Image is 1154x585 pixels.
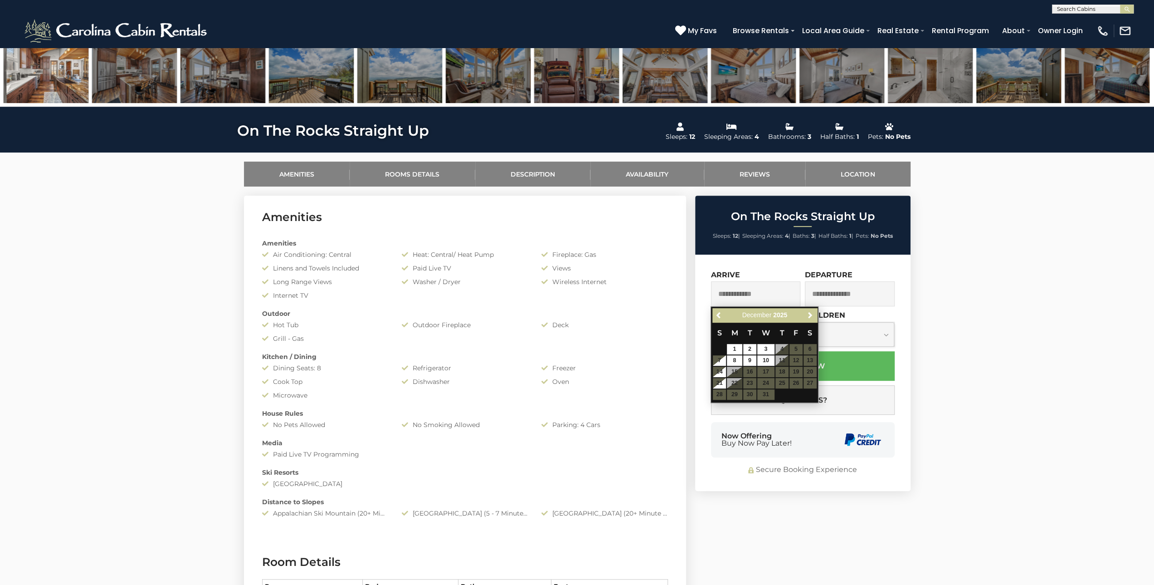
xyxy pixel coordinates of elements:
[92,46,177,103] img: 167946769
[727,344,742,354] a: 1
[623,46,707,103] img: 167946771
[804,310,816,321] a: Next
[395,250,535,259] div: Heat: Central/ Heat Pump
[856,232,869,239] span: Pets:
[269,46,354,103] img: 168624540
[799,46,884,103] img: 167946777
[535,250,674,259] div: Fireplace: Gas
[811,232,814,239] strong: 3
[395,364,535,373] div: Refrigerator
[927,23,993,39] a: Rental Program
[798,23,869,39] a: Local Area Guide
[713,367,726,377] a: 14
[711,46,796,103] img: 167946776
[255,450,395,459] div: Paid Live TV Programming
[793,230,816,242] li: |
[395,420,535,429] div: No Smoking Allowed
[1119,25,1131,37] img: mail-regular-white.png
[742,230,790,242] li: |
[742,311,772,319] span: December
[742,232,784,239] span: Sleeping Areas:
[395,277,535,286] div: Washer / Dryer
[255,391,395,400] div: Microwave
[255,239,675,248] div: Amenities
[733,232,738,239] strong: 12
[255,250,395,259] div: Air Conditioning: Central
[1065,46,1149,103] img: 167946780
[713,378,726,388] a: 21
[180,46,265,103] img: 167946765
[849,232,852,239] strong: 1
[244,162,350,187] a: Amenities
[395,320,535,329] div: Outdoor Fireplace
[535,277,674,286] div: Wireless Internet
[688,25,717,36] span: My Favs
[727,355,742,366] a: 8
[255,309,675,318] div: Outdoor
[721,433,792,447] div: Now Offering
[779,329,784,337] span: Thursday
[731,329,738,337] span: Monday
[743,355,756,366] a: 9
[255,277,395,286] div: Long Range Views
[1033,23,1087,39] a: Owner Login
[255,320,395,329] div: Hot Tub
[255,291,395,300] div: Internet TV
[23,17,211,44] img: White-1-2.png
[713,355,726,366] a: 7
[757,344,774,354] a: 3
[535,509,674,518] div: [GEOGRAPHIC_DATA] (20+ Minute Drive)
[255,497,675,506] div: Distance to Slopes
[350,162,475,187] a: Rooms Details
[998,23,1029,39] a: About
[395,264,535,273] div: Paid Live TV
[535,320,674,329] div: Deck
[711,465,895,475] div: Secure Booking Experience
[713,310,725,321] a: Previous
[4,46,88,103] img: 167946768
[717,329,722,337] span: Sunday
[395,509,535,518] div: [GEOGRAPHIC_DATA] (5 - 7 Minute Drive)
[255,264,395,273] div: Linens and Towels Included
[721,440,792,447] span: Buy Now Pay Later!
[773,311,787,319] span: 2025
[743,344,756,354] a: 2
[697,211,908,222] h2: On The Rocks Straight Up
[762,329,770,337] span: Wednesday
[255,334,395,343] div: Grill - Gas
[255,409,675,418] div: House Rules
[805,162,911,187] a: Location
[535,377,674,386] div: Oven
[976,46,1061,103] img: 168624539
[805,270,852,279] label: Departure
[1096,25,1109,37] img: phone-regular-white.png
[255,468,675,477] div: Ski Resorts
[255,352,675,361] div: Kitchen / Dining
[255,420,395,429] div: No Pets Allowed
[262,554,668,570] h3: Room Details
[535,264,674,273] div: Views
[262,209,668,225] h3: Amenities
[704,162,806,187] a: Reviews
[713,232,731,239] span: Sleeps:
[728,23,794,39] a: Browse Rentals
[757,355,774,366] a: 10
[357,46,442,103] img: 168624541
[888,46,973,103] img: 167946774
[785,232,789,239] strong: 4
[805,311,845,320] label: Children
[793,232,810,239] span: Baths:
[818,232,848,239] span: Half Baths:
[446,46,531,103] img: 168624537
[255,479,395,488] div: [GEOGRAPHIC_DATA]
[808,329,812,337] span: Saturday
[873,23,923,39] a: Real Estate
[818,230,853,242] li: |
[716,311,723,319] span: Previous
[794,329,798,337] span: Friday
[747,329,752,337] span: Tuesday
[535,364,674,373] div: Freezer
[535,420,674,429] div: Parking: 4 Cars
[534,46,619,103] img: 167946797
[713,230,740,242] li: |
